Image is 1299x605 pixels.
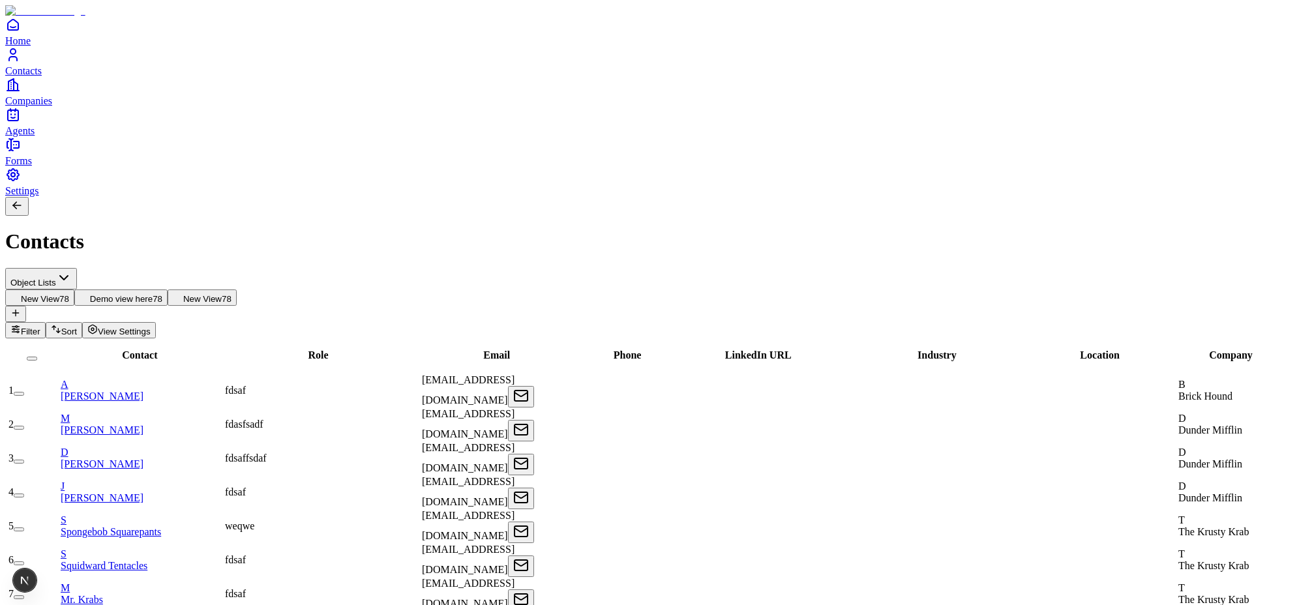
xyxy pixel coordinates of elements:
span: 2 [8,419,14,430]
span: New View [21,294,59,304]
span: 78 [153,294,162,304]
a: Forms [5,137,1294,166]
a: Contacts [5,47,1294,76]
h1: Contacts [5,229,1294,254]
span: Filter [21,327,40,336]
button: New View78 [168,289,237,306]
span: Demo view here [90,294,153,304]
a: Agents [5,107,1294,136]
span: Location [1080,349,1119,361]
button: Demo view here78 [74,289,168,306]
span: The Krusty Krab [1178,560,1249,571]
span: [EMAIL_ADDRESS][DOMAIN_NAME] [422,442,515,473]
span: LinkedIn URL [725,349,792,361]
span: Company [1209,349,1253,361]
button: Sort [46,322,82,338]
span: Role [308,349,329,361]
a: SSquidward Tentacles [61,548,222,571]
span: [EMAIL_ADDRESS][DOMAIN_NAME] [422,374,515,406]
span: 5 [8,520,14,531]
a: Settings [5,167,1294,196]
button: Open [508,488,534,509]
span: weqwe [225,520,254,531]
span: Forms [5,155,32,166]
a: M[PERSON_NAME] [61,413,222,435]
a: Companies [5,77,1294,106]
span: [EMAIL_ADDRESS][DOMAIN_NAME] [422,408,515,439]
span: The Krusty Krab [1178,594,1249,605]
span: Email [483,349,510,361]
span: Dunder Mifflin [1178,424,1242,435]
img: Item Brain Logo [5,5,85,17]
a: Home [5,17,1294,46]
span: Dunder Mifflin [1178,458,1242,469]
span: View Settings [98,327,151,336]
span: 3 [8,452,14,464]
span: Brick Hound [1178,391,1232,402]
span: fdsaf [225,588,246,599]
span: fdasfsadf [225,419,263,430]
span: Sort [61,327,77,336]
span: 78 [222,294,231,304]
span: [EMAIL_ADDRESS][DOMAIN_NAME] [422,510,515,541]
span: The Krusty Krab [1178,526,1249,537]
a: MMr. Krabs [61,582,222,605]
span: Contacts [5,65,42,76]
span: Agents [5,125,35,136]
button: Open [508,420,534,441]
a: A[PERSON_NAME] [61,379,222,402]
div: S [61,548,222,560]
span: [EMAIL_ADDRESS][DOMAIN_NAME] [422,476,515,507]
button: Open [508,454,534,475]
a: D[PERSON_NAME] [61,447,222,469]
a: SSpongebob Squarepants [61,514,222,537]
span: Contact [122,349,157,361]
div: M [61,413,222,424]
button: Filter [5,322,46,338]
span: 7 [8,588,14,599]
div: M [61,582,222,594]
button: New View78 [5,289,74,306]
span: 4 [8,486,14,497]
span: 6 [8,554,14,565]
span: Home [5,35,31,46]
span: New View [183,294,222,304]
button: View Settings [82,322,156,338]
span: Dunder Mifflin [1178,492,1242,503]
span: fdsaf [225,554,246,565]
button: Open [508,555,534,577]
span: 1 [8,385,14,396]
span: 78 [59,294,69,304]
span: Settings [5,185,39,196]
span: fdsaf [225,385,246,396]
div: J [61,480,222,492]
span: Companies [5,95,52,106]
a: J[PERSON_NAME] [61,480,222,503]
button: Open [508,386,534,407]
div: D [61,447,222,458]
span: [EMAIL_ADDRESS][DOMAIN_NAME] [422,544,515,575]
div: A [61,379,222,391]
span: fdsaffsdaf [225,452,267,464]
span: Industry [918,349,957,361]
span: Phone [614,349,642,361]
div: S [61,514,222,526]
button: Open [508,522,534,543]
span: fdsaf [225,486,246,497]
